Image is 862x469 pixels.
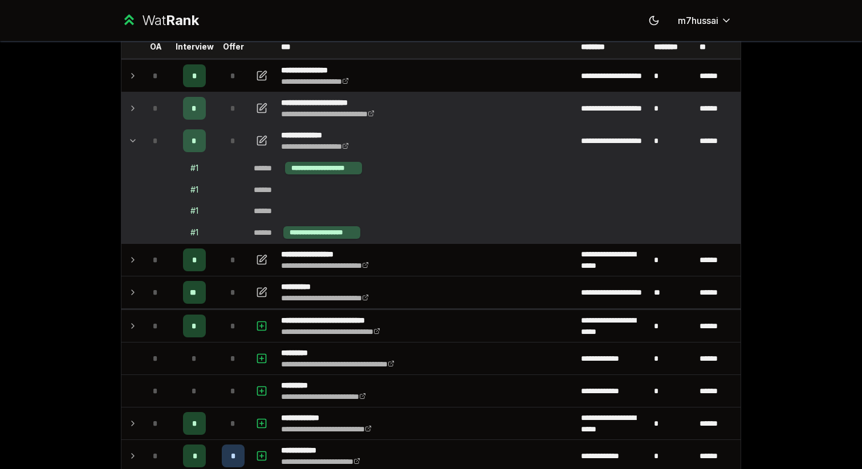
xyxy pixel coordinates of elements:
div: # 1 [190,184,198,195]
div: # 1 [190,205,198,217]
button: m7hussai [669,10,741,31]
span: m7hussai [678,14,718,27]
p: Interview [176,41,214,52]
div: Wat [142,11,199,30]
span: Rank [166,12,199,28]
a: WatRank [121,11,199,30]
p: OA [150,41,162,52]
div: # 1 [190,162,198,174]
p: Offer [223,41,244,52]
div: # 1 [190,227,198,238]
